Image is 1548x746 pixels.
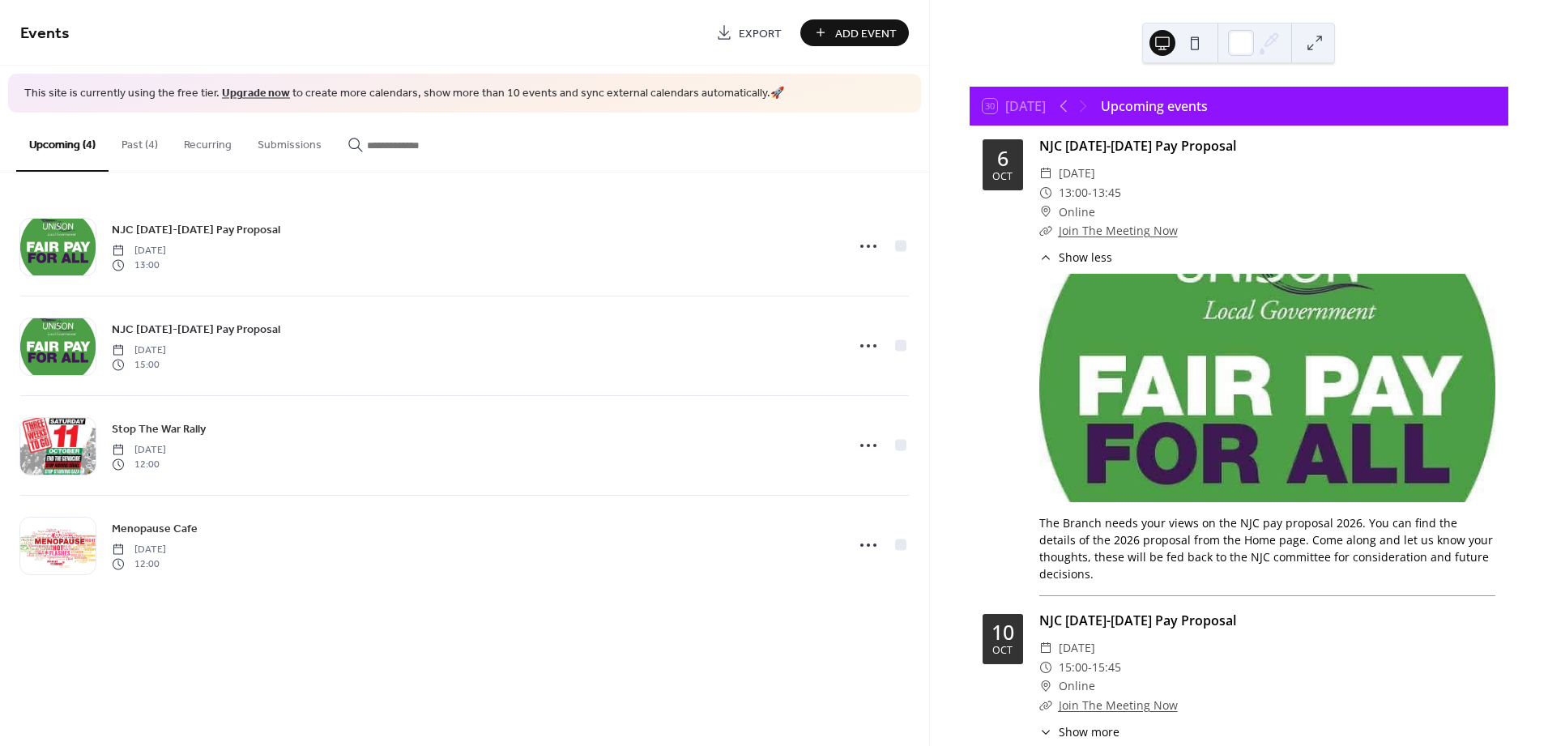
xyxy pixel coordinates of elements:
[1039,723,1119,740] button: ​Show more
[1059,249,1112,266] span: Show less
[24,86,784,102] span: This site is currently using the free tier. to create more calendars, show more than 10 events an...
[112,258,166,273] span: 13:00
[1059,638,1095,658] span: [DATE]
[1039,249,1112,266] button: ​Show less
[1092,183,1121,202] span: 13:45
[1039,202,1052,222] div: ​
[1059,202,1095,222] span: Online
[20,18,70,49] span: Events
[112,343,166,357] span: [DATE]
[1039,612,1236,629] a: NJC [DATE]-[DATE] Pay Proposal
[112,442,166,457] span: [DATE]
[992,172,1013,182] div: Oct
[1039,696,1052,715] div: ​
[112,519,198,538] a: Menopause Cafe
[997,148,1009,168] div: 6
[1059,723,1119,740] span: Show more
[1088,658,1092,677] span: -
[1059,697,1178,713] a: Join The Meeting Now
[109,113,171,170] button: Past (4)
[1039,164,1052,183] div: ​
[835,25,897,42] span: Add Event
[112,220,280,239] a: NJC [DATE]-[DATE] Pay Proposal
[1059,676,1095,696] span: Online
[1039,638,1052,658] div: ​
[112,243,166,258] span: [DATE]
[1088,183,1092,202] span: -
[1092,658,1121,677] span: 15:45
[1039,723,1052,740] div: ​
[1039,183,1052,202] div: ​
[739,25,782,42] span: Export
[222,83,290,104] a: Upgrade now
[800,19,909,46] button: Add Event
[112,557,166,572] span: 12:00
[112,420,206,438] a: Stop The War Rally
[1059,183,1088,202] span: 13:00
[1039,658,1052,677] div: ​
[704,19,794,46] a: Export
[1059,223,1178,238] a: Join The Meeting Now
[16,113,109,172] button: Upcoming (4)
[1059,164,1095,183] span: [DATE]
[112,520,198,537] span: Menopause Cafe
[992,646,1013,656] div: Oct
[112,458,166,472] span: 12:00
[1039,676,1052,696] div: ​
[112,321,280,338] span: NJC [DATE]-[DATE] Pay Proposal
[1039,137,1236,155] a: NJC [DATE]-[DATE] Pay Proposal
[1039,514,1495,582] div: The Branch needs your views on the NJC pay proposal 2026. You can find the details of the 2026 pr...
[112,221,280,238] span: NJC [DATE]-[DATE] Pay Proposal
[112,358,166,373] span: 15:00
[171,113,245,170] button: Recurring
[991,622,1014,642] div: 10
[1039,249,1052,266] div: ​
[112,420,206,437] span: Stop The War Rally
[1059,658,1088,677] span: 15:00
[112,320,280,339] a: NJC [DATE]-[DATE] Pay Proposal
[245,113,335,170] button: Submissions
[1039,221,1052,241] div: ​
[112,542,166,556] span: [DATE]
[1101,96,1208,116] div: Upcoming events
